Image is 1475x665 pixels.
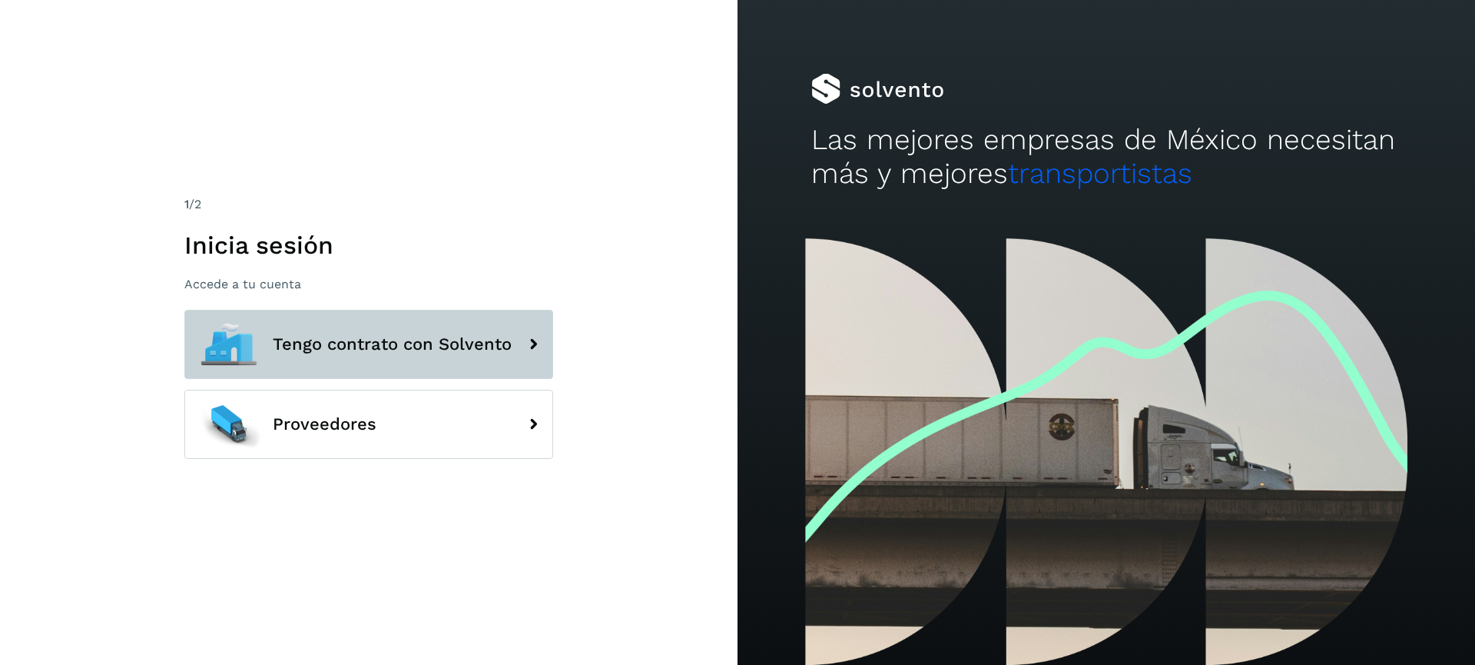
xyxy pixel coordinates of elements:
[184,310,553,379] button: Tengo contrato con Solvento
[184,195,553,214] div: /2
[1008,157,1192,190] span: transportistas
[184,197,189,211] span: 1
[184,277,553,291] p: Accede a tu cuenta
[184,390,553,459] button: Proveedores
[273,415,376,434] span: Proveedores
[811,123,1401,191] h2: Las mejores empresas de México necesitan más y mejores
[184,231,553,260] h1: Inicia sesión
[273,335,512,354] span: Tengo contrato con Solvento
